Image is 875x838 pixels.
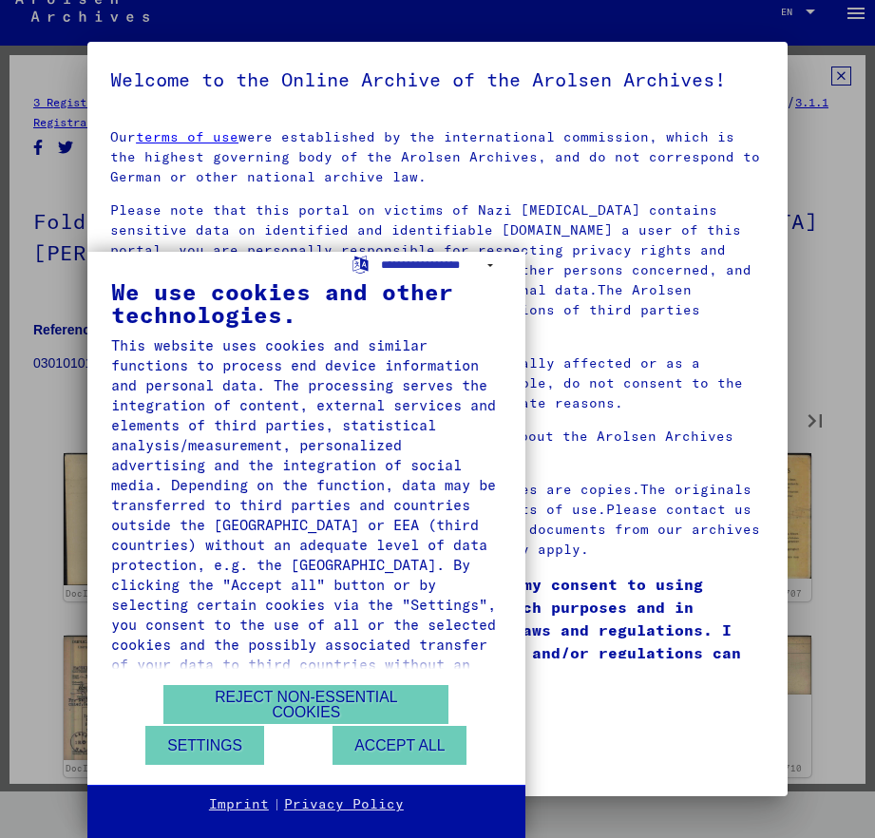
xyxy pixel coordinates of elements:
div: We use cookies and other technologies. [111,280,502,326]
button: Settings [145,726,264,765]
button: Accept all [333,726,466,765]
a: Imprint [209,795,269,814]
div: This website uses cookies and similar functions to process end device information and personal da... [111,335,502,695]
a: Privacy Policy [284,795,404,814]
button: Reject non-essential cookies [163,685,448,724]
